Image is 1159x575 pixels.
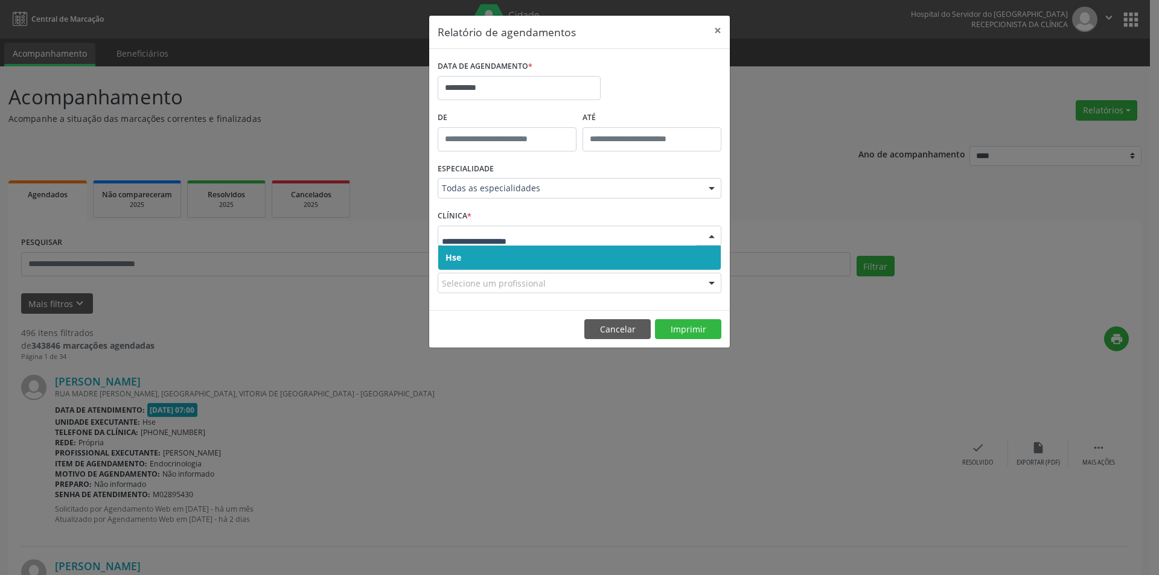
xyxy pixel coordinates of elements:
h5: Relatório de agendamentos [438,24,576,40]
button: Imprimir [655,319,721,340]
label: De [438,109,576,127]
span: Hse [445,252,461,263]
span: Todas as especialidades [442,182,697,194]
button: Close [706,16,730,45]
span: Selecione um profissional [442,277,546,290]
label: ATÉ [583,109,721,127]
button: Cancelar [584,319,651,340]
label: DATA DE AGENDAMENTO [438,57,532,76]
label: CLÍNICA [438,207,471,226]
label: ESPECIALIDADE [438,160,494,179]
